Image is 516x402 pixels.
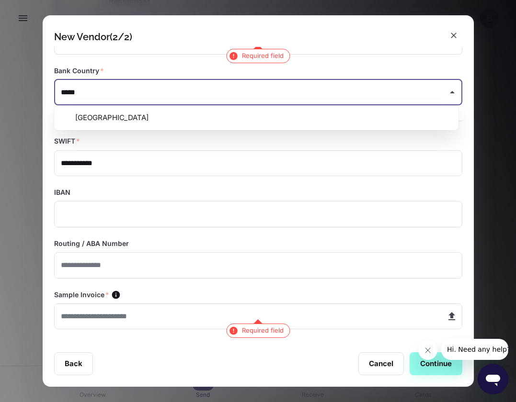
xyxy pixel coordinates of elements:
[410,352,462,375] button: Continue
[54,31,132,43] div: New Vendor (2/2)
[54,66,104,76] label: Bank Country
[54,110,459,126] li: [GEOGRAPHIC_DATA]
[358,352,404,375] button: Cancel
[441,339,508,360] iframe: Message from company
[6,7,69,14] span: Hi. Need any help?
[54,136,80,146] label: SWIFT
[54,352,93,375] button: Back
[54,239,129,248] label: Routing / ABA Number
[54,290,109,300] label: Sample Invoice
[54,188,70,197] label: IBAN
[226,49,290,63] p: Required field
[446,86,459,99] button: Close
[418,341,437,360] iframe: Close message
[478,364,508,394] iframe: Button to launch messaging window
[226,324,290,338] p: Required field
